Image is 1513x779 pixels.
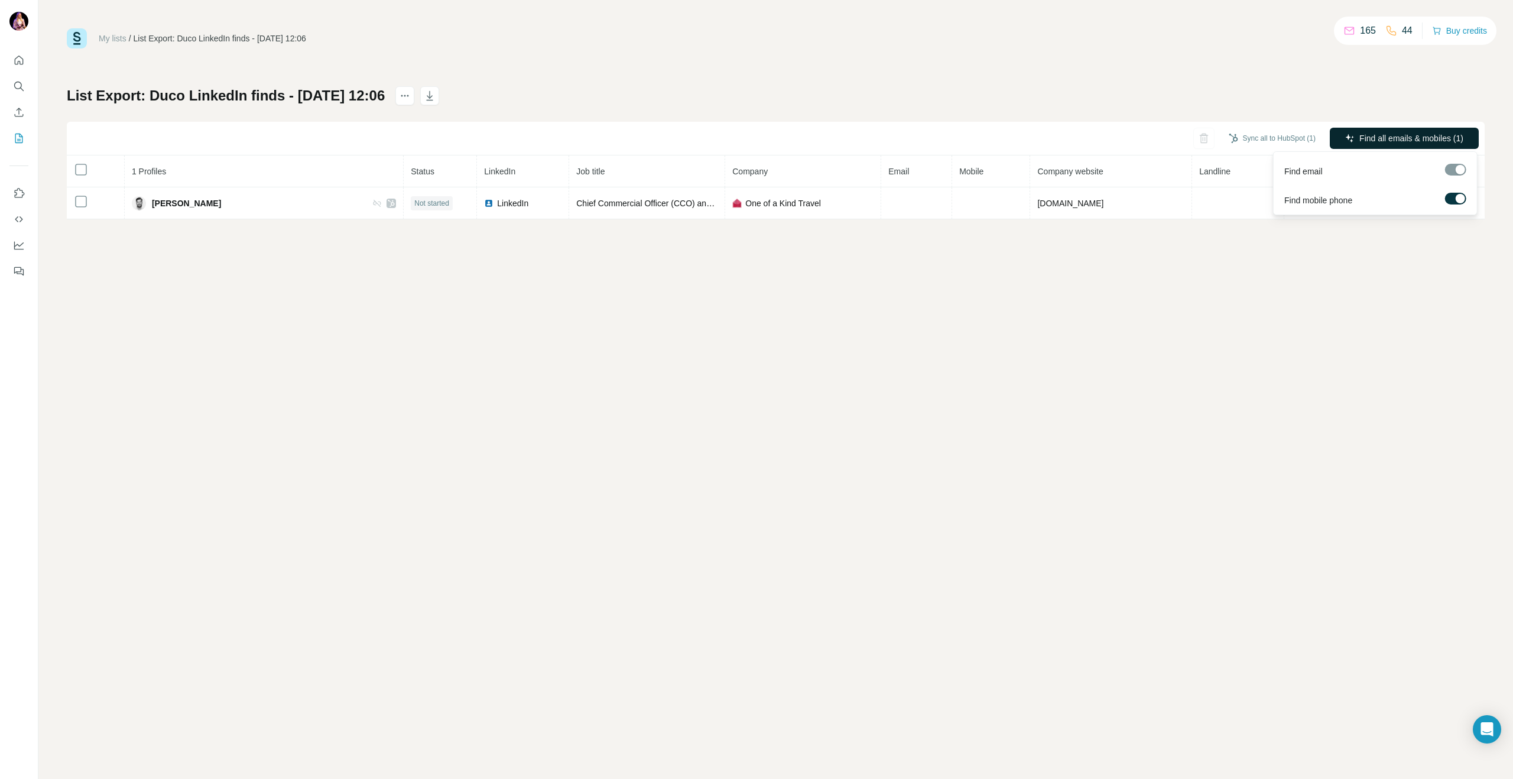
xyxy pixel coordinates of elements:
[67,28,87,48] img: Surfe Logo
[99,34,126,43] a: My lists
[9,261,28,282] button: Feedback
[9,76,28,97] button: Search
[67,86,385,105] h1: List Export: Duco LinkedIn finds - [DATE] 12:06
[1220,129,1324,147] button: Sync all to HubSpot (1)
[576,167,605,176] span: Job title
[152,197,221,209] span: [PERSON_NAME]
[9,183,28,204] button: Use Surfe on LinkedIn
[9,102,28,123] button: Enrich CSV
[9,128,28,149] button: My lists
[888,167,909,176] span: Email
[732,167,768,176] span: Company
[732,198,742,207] img: company-logo
[1402,24,1413,38] p: 44
[484,199,493,208] img: LinkedIn logo
[1284,165,1323,177] span: Find email
[9,209,28,230] button: Use Surfe API
[134,33,306,44] div: List Export: Duco LinkedIn finds - [DATE] 12:06
[1284,194,1352,206] span: Find mobile phone
[484,167,515,176] span: LinkedIn
[132,167,166,176] span: 1 Profiles
[1037,167,1103,176] span: Company website
[497,197,528,209] span: LinkedIn
[1473,715,1501,744] div: Open Intercom Messenger
[414,198,449,209] span: Not started
[129,33,131,44] li: /
[959,167,983,176] span: Mobile
[1432,22,1487,39] button: Buy credits
[1199,167,1230,176] span: Landline
[9,235,28,256] button: Dashboard
[1330,128,1479,149] button: Find all emails & mobiles (1)
[1037,199,1103,208] span: [DOMAIN_NAME]
[1359,132,1463,144] span: Find all emails & mobiles (1)
[745,197,821,209] span: One of a Kind Travel
[1360,24,1376,38] p: 165
[411,167,434,176] span: Status
[395,86,414,105] button: actions
[9,12,28,31] img: Avatar
[576,199,736,208] span: Chief Commercial Officer (CCO) and owner
[132,196,146,210] img: Avatar
[9,50,28,71] button: Quick start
